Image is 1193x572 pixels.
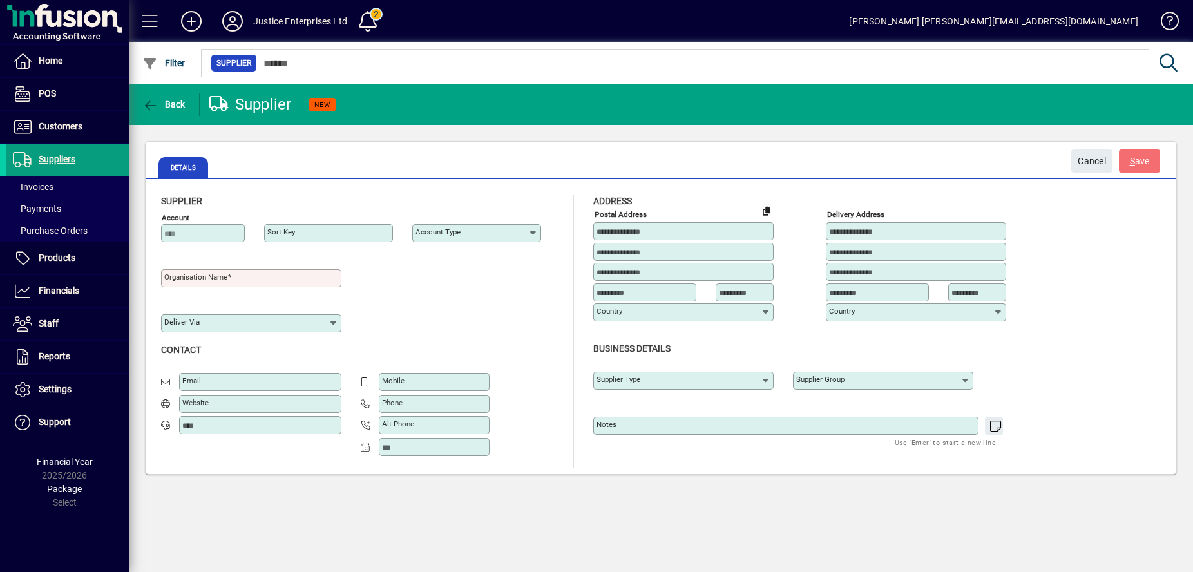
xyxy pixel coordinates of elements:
mat-label: Account Type [415,227,461,236]
span: Invoices [13,182,53,192]
span: Payments [13,204,61,214]
span: Customers [39,121,82,131]
button: Back [139,93,189,116]
span: ave [1130,151,1150,172]
mat-label: Email [182,376,201,385]
a: Payments [6,198,129,220]
span: Home [39,55,62,66]
a: Knowledge Base [1151,3,1177,44]
span: Details [158,157,208,178]
app-page-header-button: Back [129,93,200,116]
span: Financials [39,285,79,296]
span: Supplier [161,196,202,206]
mat-hint: Use 'Enter' to start a new line [895,435,996,450]
span: Back [142,99,186,110]
a: Reports [6,341,129,373]
button: Copy to Delivery address [756,200,777,221]
span: Settings [39,384,72,394]
span: Address [593,196,632,206]
span: Reports [39,351,70,361]
button: Add [171,10,212,33]
a: Customers [6,111,129,143]
div: Supplier [209,94,292,115]
mat-label: Account [162,213,189,222]
div: Justice Enterprises Ltd [253,11,347,32]
span: NEW [314,100,330,109]
a: Invoices [6,176,129,198]
span: Suppliers [39,154,75,164]
button: Save [1119,149,1160,173]
mat-label: Website [182,398,209,407]
span: Supplier [216,57,251,70]
mat-label: Organisation name [164,272,227,281]
mat-label: Sort key [267,227,295,236]
span: Staff [39,318,59,329]
a: Home [6,45,129,77]
span: Purchase Orders [13,225,88,236]
a: Settings [6,374,129,406]
mat-label: Country [829,307,855,316]
span: Products [39,253,75,263]
mat-label: Alt Phone [382,419,414,428]
mat-label: Deliver via [164,318,200,327]
span: Business details [593,343,671,354]
a: Purchase Orders [6,220,129,242]
button: Filter [139,52,189,75]
mat-label: Country [596,307,622,316]
div: [PERSON_NAME] [PERSON_NAME][EMAIL_ADDRESS][DOMAIN_NAME] [849,11,1138,32]
span: Financial Year [37,457,93,467]
a: Staff [6,308,129,340]
mat-label: Notes [596,420,616,429]
span: POS [39,88,56,99]
mat-label: Supplier type [596,375,640,384]
mat-label: Supplier group [796,375,845,384]
span: Contact [161,345,201,355]
mat-label: Phone [382,398,403,407]
span: Cancel [1078,151,1106,172]
button: Cancel [1071,149,1112,173]
mat-label: Mobile [382,376,405,385]
a: POS [6,78,129,110]
a: Support [6,406,129,439]
span: Filter [142,58,186,68]
button: Profile [212,10,253,33]
a: Financials [6,275,129,307]
a: Products [6,242,129,274]
span: Package [47,484,82,494]
span: S [1130,156,1135,166]
span: Support [39,417,71,427]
